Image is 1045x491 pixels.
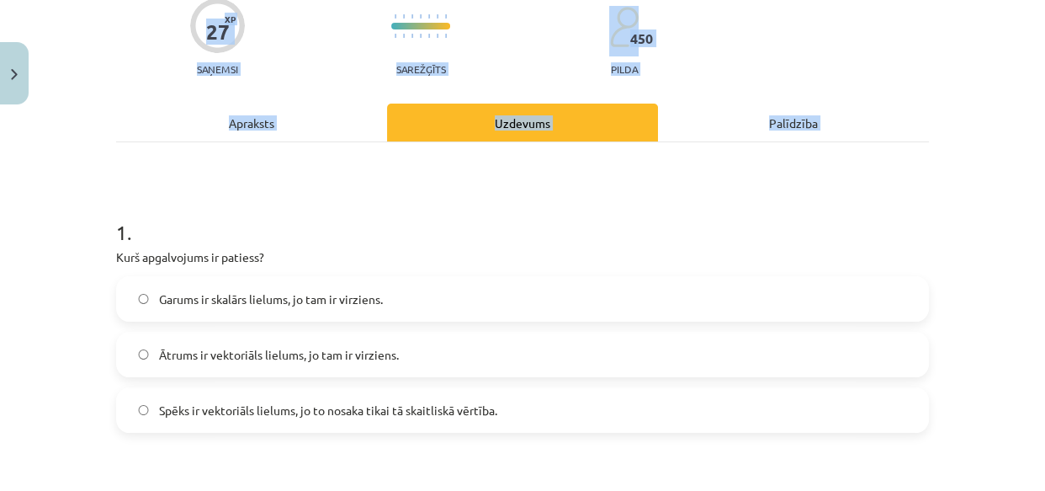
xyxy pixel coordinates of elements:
[428,14,430,19] img: icon-short-line-57e1e144782c952c97e751825c79c345078a6d821885a25fce030b3d8c18986b.svg
[116,248,929,266] p: Kurš apgalvojums ir patiess?
[428,34,430,38] img: icon-short-line-57e1e144782c952c97e751825c79c345078a6d821885a25fce030b3d8c18986b.svg
[411,14,413,19] img: icon-short-line-57e1e144782c952c97e751825c79c345078a6d821885a25fce030b3d8c18986b.svg
[609,6,639,48] img: students-c634bb4e5e11cddfef0936a35e636f08e4e9abd3cc4e673bd6f9a4125e45ecb1.svg
[138,350,149,360] input: Ātrums ir vektoriāls lielums, jo tam ir virziens.
[403,34,405,38] img: icon-short-line-57e1e144782c952c97e751825c79c345078a6d821885a25fce030b3d8c18986b.svg
[159,402,497,419] span: Spēks ir vektoriāls lielums, jo to nosaka tikai tā skaitliskā vērtība.
[206,20,230,44] div: 27
[658,104,929,141] div: Palīdzība
[445,34,447,38] img: icon-short-line-57e1e144782c952c97e751825c79c345078a6d821885a25fce030b3d8c18986b.svg
[387,104,658,141] div: Uzdevums
[395,34,396,38] img: icon-short-line-57e1e144782c952c97e751825c79c345078a6d821885a25fce030b3d8c18986b.svg
[159,346,399,364] span: Ātrums ir vektoriāls lielums, jo tam ir virziens.
[420,14,422,19] img: icon-short-line-57e1e144782c952c97e751825c79c345078a6d821885a25fce030b3d8c18986b.svg
[395,14,396,19] img: icon-short-line-57e1e144782c952c97e751825c79c345078a6d821885a25fce030b3d8c18986b.svg
[611,63,638,75] p: pilda
[190,63,245,75] p: Saņemsi
[116,104,387,141] div: Apraksts
[437,34,438,38] img: icon-short-line-57e1e144782c952c97e751825c79c345078a6d821885a25fce030b3d8c18986b.svg
[11,69,18,80] img: icon-close-lesson-0947bae3869378f0d4975bcd49f059093ad1ed9edebbc8119c70593378902aed.svg
[411,34,413,38] img: icon-short-line-57e1e144782c952c97e751825c79c345078a6d821885a25fce030b3d8c18986b.svg
[403,14,405,19] img: icon-short-line-57e1e144782c952c97e751825c79c345078a6d821885a25fce030b3d8c18986b.svg
[159,291,383,308] span: Garums ir skalārs lielums, jo tam ir virziens.
[138,405,149,416] input: Spēks ir vektoriāls lielums, jo to nosaka tikai tā skaitliskā vērtība.
[396,63,446,75] p: Sarežģīts
[116,191,929,243] h1: 1 .
[420,34,422,38] img: icon-short-line-57e1e144782c952c97e751825c79c345078a6d821885a25fce030b3d8c18986b.svg
[445,14,447,19] img: icon-short-line-57e1e144782c952c97e751825c79c345078a6d821885a25fce030b3d8c18986b.svg
[225,14,236,24] span: XP
[138,294,149,305] input: Garums ir skalārs lielums, jo tam ir virziens.
[630,31,653,46] span: 450
[437,14,438,19] img: icon-short-line-57e1e144782c952c97e751825c79c345078a6d821885a25fce030b3d8c18986b.svg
